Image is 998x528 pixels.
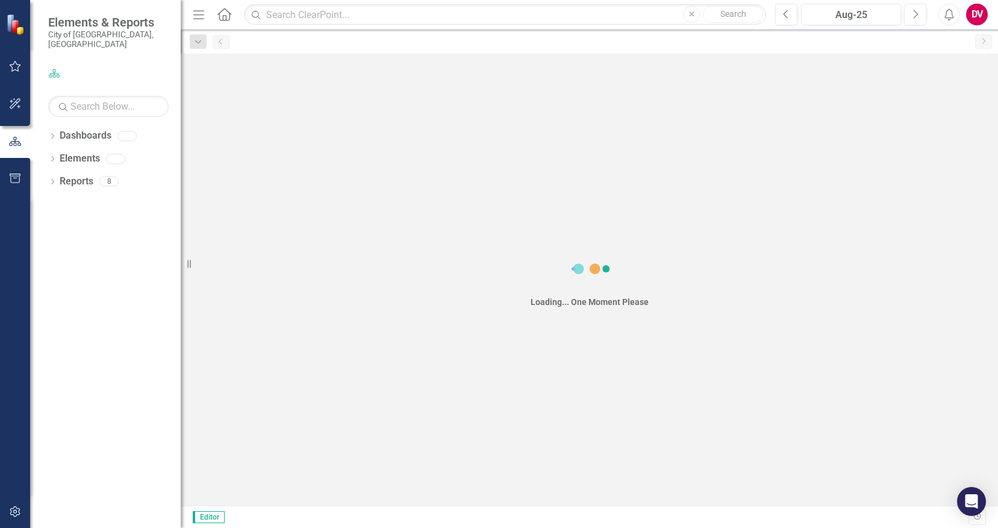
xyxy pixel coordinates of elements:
[48,96,169,117] input: Search Below...
[60,129,111,143] a: Dashboards
[60,175,93,189] a: Reports
[720,9,746,19] span: Search
[193,511,225,523] span: Editor
[99,177,119,187] div: 8
[801,4,901,25] button: Aug-25
[805,8,897,22] div: Aug-25
[244,4,766,25] input: Search ClearPoint...
[966,4,988,25] button: DV
[60,152,100,166] a: Elements
[957,487,986,516] div: Open Intercom Messenger
[703,6,763,23] button: Search
[531,296,649,308] div: Loading... One Moment Please
[48,30,169,49] small: City of [GEOGRAPHIC_DATA], [GEOGRAPHIC_DATA]
[48,15,169,30] span: Elements & Reports
[6,14,27,35] img: ClearPoint Strategy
